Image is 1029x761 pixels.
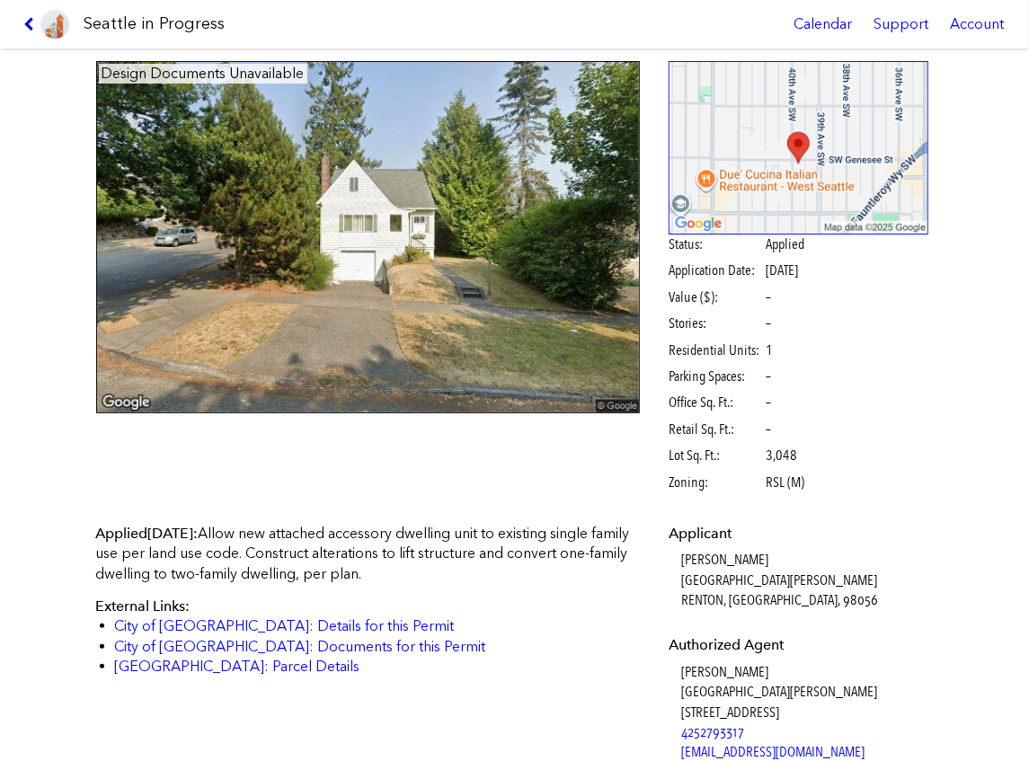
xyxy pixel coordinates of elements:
[148,525,194,542] span: [DATE]
[681,723,744,740] a: 4252793317
[84,13,225,35] h1: Seattle in Progress
[766,341,773,360] span: 1
[766,420,771,439] span: –
[681,743,865,760] a: [EMAIL_ADDRESS][DOMAIN_NAME]
[766,446,797,465] span: 3,048
[669,261,763,280] span: Application Date:
[669,635,928,655] dt: Authorized Agent
[669,420,763,439] span: Retail Sq. Ft.:
[766,393,771,412] span: –
[766,288,771,307] span: –
[669,61,928,234] img: staticmap
[99,64,307,84] figcaption: Design Documents Unavailable
[681,550,928,610] dd: [PERSON_NAME] [GEOGRAPHIC_DATA][PERSON_NAME] RENTON, [GEOGRAPHIC_DATA], 98056
[669,473,763,492] span: Zoning:
[40,10,69,39] img: favicon-96x96.png
[669,367,763,386] span: Parking Spaces:
[96,524,641,584] p: Allow new attached accessory dwelling unit to existing single family use per land use code. Const...
[669,288,763,307] span: Value ($):
[766,367,771,386] span: –
[669,314,763,333] span: Stories:
[766,314,771,333] span: –
[669,524,928,544] dt: Applicant
[115,617,455,634] a: City of [GEOGRAPHIC_DATA]: Details for this Permit
[115,638,486,655] a: City of [GEOGRAPHIC_DATA]: Documents for this Permit
[669,341,763,360] span: Residential Units:
[766,473,804,492] span: RSL (M)
[669,393,763,412] span: Office Sq. Ft.:
[96,525,199,542] span: Applied :
[115,658,360,675] a: [GEOGRAPHIC_DATA]: Parcel Details
[96,61,641,414] img: 4402_40TH_AVE_SW_SEATTLE.jpg
[766,261,798,279] span: [DATE]
[766,234,804,254] span: Applied
[96,597,191,615] span: External Links:
[669,234,763,254] span: Status:
[669,446,763,465] span: Lot Sq. Ft.:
